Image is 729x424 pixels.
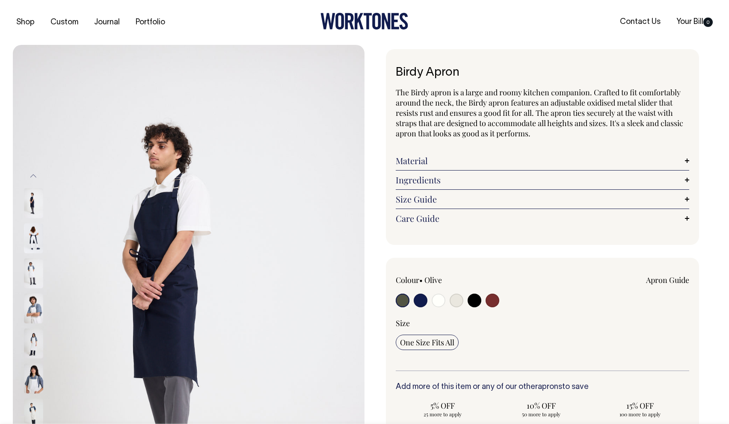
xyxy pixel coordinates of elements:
span: One Size Fits All [400,337,454,347]
span: 10% OFF [499,400,584,411]
a: Apron Guide [646,275,689,285]
input: 5% OFF 25 more to apply [396,398,489,420]
div: Size [396,318,689,328]
a: Material [396,156,689,166]
a: Portfolio [132,15,169,29]
span: 25 more to apply [400,411,485,418]
span: 100 more to apply [597,411,682,418]
img: off-white [24,258,43,288]
img: off-white [24,293,43,323]
span: 15% OFF [597,400,682,411]
h1: Birdy Apron [396,66,689,79]
img: dark-navy [24,223,43,253]
span: 5% OFF [400,400,485,411]
a: Journal [91,15,123,29]
a: Ingredients [396,175,689,185]
span: 50 more to apply [499,411,584,418]
a: Your Bill0 [673,15,716,29]
span: 0 [703,18,713,27]
button: Previous [27,167,40,186]
span: • [419,275,423,285]
input: One Size Fits All [396,335,459,350]
div: Colour [396,275,513,285]
img: off-white [24,328,43,358]
a: aprons [538,383,562,391]
input: 10% OFF 50 more to apply [495,398,588,420]
img: dark-navy [24,188,43,218]
a: Size Guide [396,194,689,204]
a: Shop [13,15,38,29]
input: 15% OFF 100 more to apply [593,398,687,420]
a: Care Guide [396,213,689,224]
a: Contact Us [616,15,664,29]
h6: Add more of this item or any of our other to save [396,383,689,392]
span: The Birdy apron is a large and roomy kitchen companion. Crafted to fit comfortably around the nec... [396,87,683,138]
a: Custom [47,15,82,29]
img: off-white [24,363,43,393]
label: Olive [424,275,442,285]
